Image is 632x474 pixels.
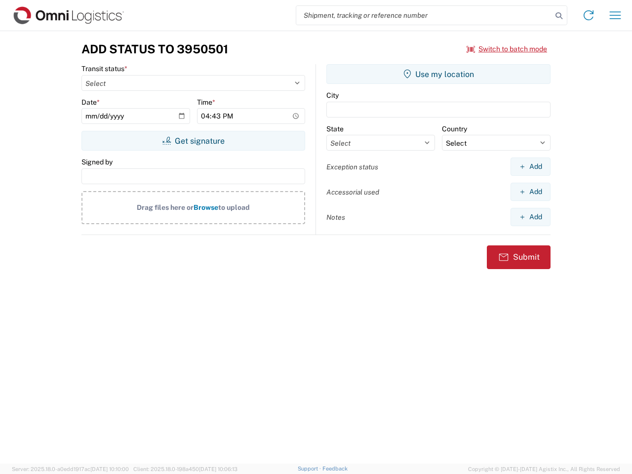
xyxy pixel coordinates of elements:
[322,466,348,472] a: Feedback
[442,124,467,133] label: Country
[81,158,113,166] label: Signed by
[137,203,194,211] span: Drag files here or
[326,64,551,84] button: Use my location
[81,98,100,107] label: Date
[326,91,339,100] label: City
[467,41,547,57] button: Switch to batch mode
[326,188,379,197] label: Accessorial used
[326,213,345,222] label: Notes
[511,183,551,201] button: Add
[12,466,129,472] span: Server: 2025.18.0-a0edd1917ac
[194,203,218,211] span: Browse
[90,466,129,472] span: [DATE] 10:10:00
[511,208,551,226] button: Add
[133,466,237,472] span: Client: 2025.18.0-198a450
[511,158,551,176] button: Add
[218,203,250,211] span: to upload
[326,124,344,133] label: State
[326,162,378,171] label: Exception status
[197,98,215,107] label: Time
[81,42,228,56] h3: Add Status to 3950501
[81,64,127,73] label: Transit status
[199,466,237,472] span: [DATE] 10:06:13
[298,466,322,472] a: Support
[296,6,552,25] input: Shipment, tracking or reference number
[487,245,551,269] button: Submit
[468,465,620,474] span: Copyright © [DATE]-[DATE] Agistix Inc., All Rights Reserved
[81,131,305,151] button: Get signature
